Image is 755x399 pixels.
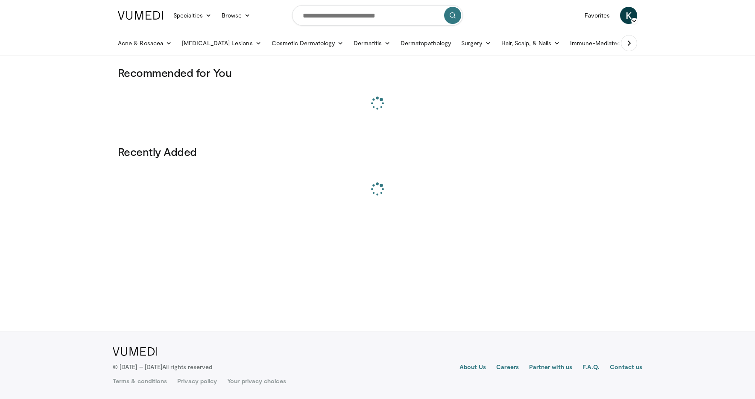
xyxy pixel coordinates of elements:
a: Acne & Rosacea [113,35,177,52]
a: Partner with us [529,363,572,373]
a: Browse [217,7,256,24]
a: Cosmetic Dermatology [266,35,348,52]
h3: Recommended for You [118,66,637,79]
a: Terms & conditions [113,377,167,385]
a: Contact us [610,363,642,373]
input: Search topics, interventions [292,5,463,26]
img: VuMedi Logo [113,347,158,356]
p: © [DATE] – [DATE] [113,363,213,371]
a: Dermatitis [348,35,395,52]
a: Favorites [579,7,615,24]
h3: Recently Added [118,145,637,158]
a: K [620,7,637,24]
a: About Us [459,363,486,373]
a: Hair, Scalp, & Nails [496,35,565,52]
a: Immune-Mediated [565,35,634,52]
a: F.A.Q. [582,363,600,373]
span: All rights reserved [162,363,212,370]
a: Careers [496,363,519,373]
a: Dermatopathology [395,35,456,52]
a: Surgery [456,35,496,52]
a: Your privacy choices [227,377,286,385]
a: Privacy policy [177,377,217,385]
a: [MEDICAL_DATA] Lesions [177,35,266,52]
img: VuMedi Logo [118,11,163,20]
a: Specialties [168,7,217,24]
